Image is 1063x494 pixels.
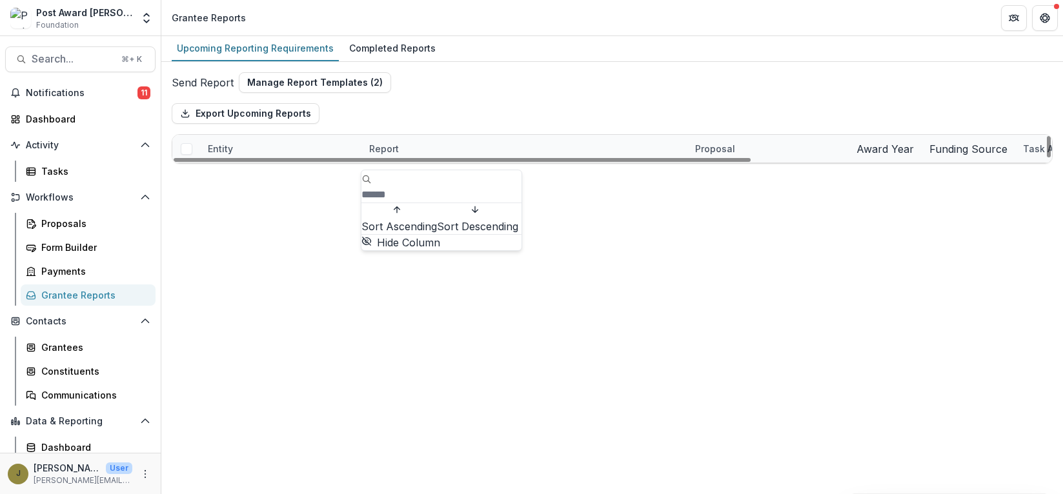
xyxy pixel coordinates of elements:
[5,311,156,331] button: Open Contacts
[41,388,145,402] div: Communications
[687,142,743,155] div: Proposal
[34,461,101,475] p: [PERSON_NAME]
[34,475,132,486] p: [PERSON_NAME][EMAIL_ADDRESS][PERSON_NAME][DOMAIN_NAME]
[361,220,437,233] span: Sort Ascending
[200,135,361,163] div: Entity
[36,19,79,31] span: Foundation
[106,462,132,474] p: User
[21,361,156,382] a: Constituents
[849,135,922,163] div: Award Year
[26,192,135,203] span: Workflows
[172,103,319,124] button: Export Upcoming Reports
[21,237,156,258] a: Form Builder
[137,86,150,99] span: 11
[5,187,156,208] button: Open Workflows
[41,288,145,302] div: Grantee Reports
[21,213,156,234] a: Proposals
[849,141,922,157] div: Award Year
[21,161,156,182] a: Tasks
[437,203,518,234] button: Sort Descending
[41,364,145,378] div: Constituents
[26,140,135,151] span: Activity
[239,72,391,93] button: Manage Report Templates (2)
[137,5,156,31] button: Open entity switcher
[172,36,339,61] a: Upcoming Reporting Requirements
[344,36,441,61] a: Completed Reports
[361,142,407,155] div: Report
[36,6,132,19] div: Post Award [PERSON_NAME] Childs Memorial Fund
[172,39,339,57] div: Upcoming Reporting Requirements
[21,384,156,406] a: Communications
[361,135,687,163] div: Report
[10,8,31,28] img: Post Award Jane Coffin Childs Memorial Fund
[922,141,1015,157] div: Funding Source
[26,88,137,99] span: Notifications
[172,75,234,90] button: Send Report
[1001,5,1027,31] button: Partners
[5,135,156,155] button: Open Activity
[5,108,156,130] a: Dashboard
[26,316,135,327] span: Contacts
[21,437,156,458] a: Dashboard
[1032,5,1058,31] button: Get Help
[16,469,21,478] div: Jamie
[21,284,156,306] a: Grantee Reports
[41,164,145,178] div: Tasks
[5,411,156,431] button: Open Data & Reporting
[26,112,145,126] div: Dashboard
[26,416,135,427] span: Data & Reporting
[32,53,114,65] span: Search...
[200,142,241,155] div: Entity
[41,440,145,454] div: Dashboard
[21,337,156,358] a: Grantees
[344,39,441,57] div: Completed Reports
[137,466,153,482] button: More
[21,261,156,282] a: Payments
[437,220,518,233] span: Sort Descending
[119,52,145,66] div: ⌘ + K
[172,11,246,25] div: Grantee Reports
[41,217,145,230] div: Proposals
[361,235,440,250] button: Hide Column
[922,135,1015,163] div: Funding Source
[687,135,849,163] div: Proposal
[41,241,145,254] div: Form Builder
[41,341,145,354] div: Grantees
[167,8,251,27] nav: breadcrumb
[5,83,156,103] button: Notifications11
[41,264,145,278] div: Payments
[5,46,156,72] button: Search...
[361,203,437,234] button: Sort Ascending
